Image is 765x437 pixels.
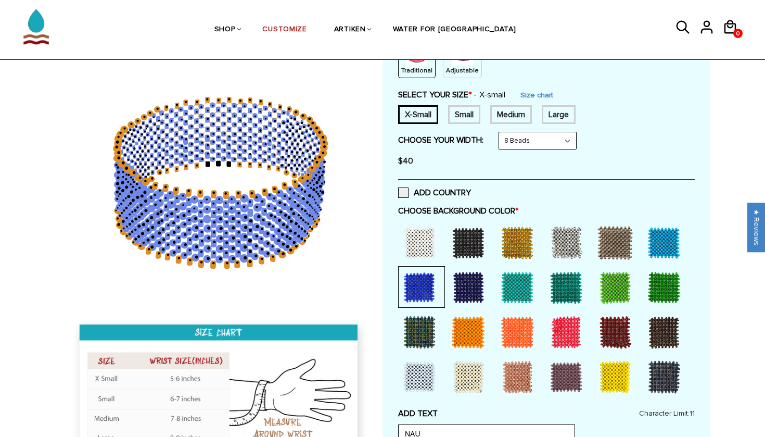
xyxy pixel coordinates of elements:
div: Light Orange [447,311,494,353]
label: CHOOSE BACKGROUND COLOR [398,206,695,216]
div: Brown [643,311,690,353]
span: Character Limit: [639,408,695,419]
div: Baby Blue [398,356,445,397]
a: 0 [733,29,743,38]
div: Rose Gold [496,356,543,397]
div: Red [545,311,592,353]
div: String [443,42,482,78]
div: Steel [643,356,690,397]
div: Click to open Judge.me floating reviews tab [747,203,765,252]
div: Light Green [594,266,641,308]
div: 7.5 inches [490,105,532,124]
div: 6 inches [398,105,438,124]
a: Size chart [520,91,553,99]
span: X-small [474,90,505,100]
p: Traditional [401,66,432,75]
a: SHOP [214,3,236,57]
div: 7 inches [448,105,480,124]
label: SELECT YOUR SIZE [398,90,505,100]
span: $40 [398,156,413,166]
div: White [398,221,445,263]
label: CHOOSE YOUR WIDTH: [398,135,483,145]
div: Non String [398,42,436,78]
div: Orange [496,311,543,353]
div: Cream [447,356,494,397]
span: 11 [690,409,695,418]
div: Silver [545,221,592,263]
div: Peacock [398,311,445,353]
div: Turquoise [496,266,543,308]
span: 0 [733,27,743,40]
p: Adjustable [446,66,479,75]
div: Grey [594,221,641,263]
div: Teal [545,266,592,308]
div: Black [447,221,494,263]
div: Bush Blue [398,266,445,308]
label: ADD COUNTRY [398,188,471,198]
div: Maroon [594,311,641,353]
div: Dark Blue [447,266,494,308]
a: ARTIKEN [334,3,366,57]
div: 8 inches [542,105,576,124]
div: Gold [496,221,543,263]
div: Kenya Green [643,266,690,308]
div: Sky Blue [643,221,690,263]
div: Purple Rain [545,356,592,397]
a: WATER FOR [GEOGRAPHIC_DATA] [393,3,516,57]
a: CUSTOMIZE [262,3,307,57]
div: Yellow [594,356,641,397]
